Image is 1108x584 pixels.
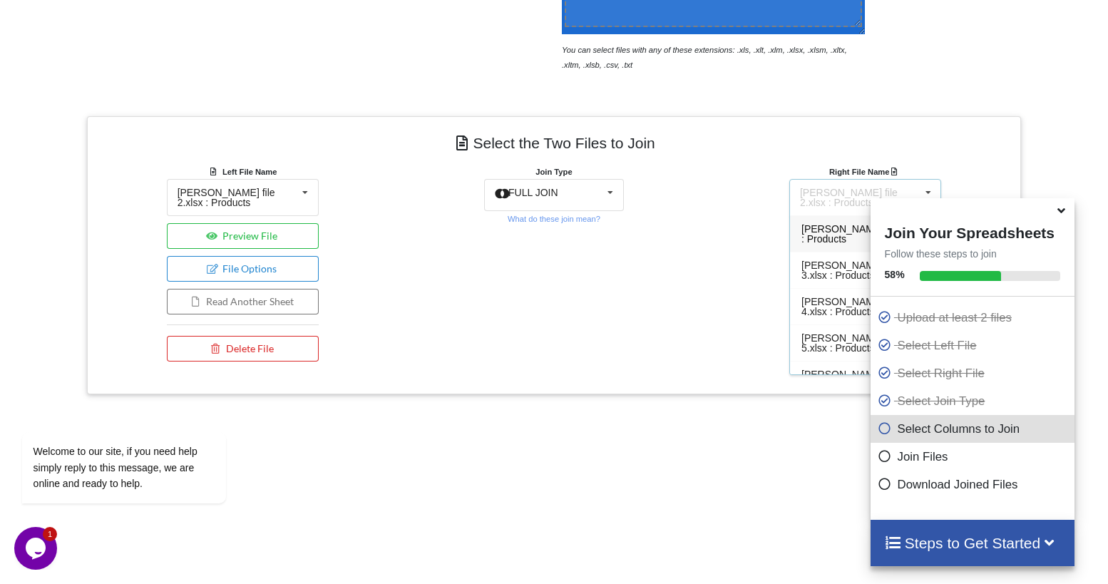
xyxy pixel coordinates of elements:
p: Join Files [878,448,1072,466]
span: [PERSON_NAME] file 2.xlsx : Products [801,223,928,245]
p: Select Right File [878,364,1072,382]
iframe: chat widget [14,527,60,570]
span: [PERSON_NAME] File 4.xlsx : Products [801,296,903,317]
b: Left File Name [222,168,277,176]
p: Follow these steps to join [871,247,1075,261]
button: Preview File [167,223,319,249]
p: Download Joined Files [878,476,1072,493]
i: You can select files with any of these extensions: .xls, .xlt, .xlm, .xlsx, .xlsm, .xltx, .xltm, ... [562,46,847,69]
button: Read Another Sheet [167,289,319,314]
div: [PERSON_NAME] file 2.xlsx : Products [800,188,920,208]
span: FULL JOIN [508,187,558,198]
button: File Options [167,256,319,282]
iframe: chat widget [14,303,271,520]
h4: Join Your Spreadsheets [871,220,1075,242]
small: What do these join mean? [508,215,600,223]
div: [PERSON_NAME] file 2.xlsx : Products [178,188,297,208]
p: Select Columns to Join [878,420,1072,438]
span: [PERSON_NAME] File 5.xlsx : Products [801,332,903,354]
b: Join Type [535,168,572,176]
p: Select Left File [878,337,1072,354]
b: 58 % [885,269,905,280]
h4: Steps to Get Started [885,534,1061,552]
h4: Select the Two Files to Join [98,127,1010,159]
p: Upload at least 2 files [878,309,1072,327]
span: [PERSON_NAME] File 3.xlsx : Products [801,260,903,281]
b: Right File Name [829,168,901,176]
span: [PERSON_NAME] File 6.xlsx : Products [801,369,903,390]
p: Select Join Type [878,392,1072,410]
